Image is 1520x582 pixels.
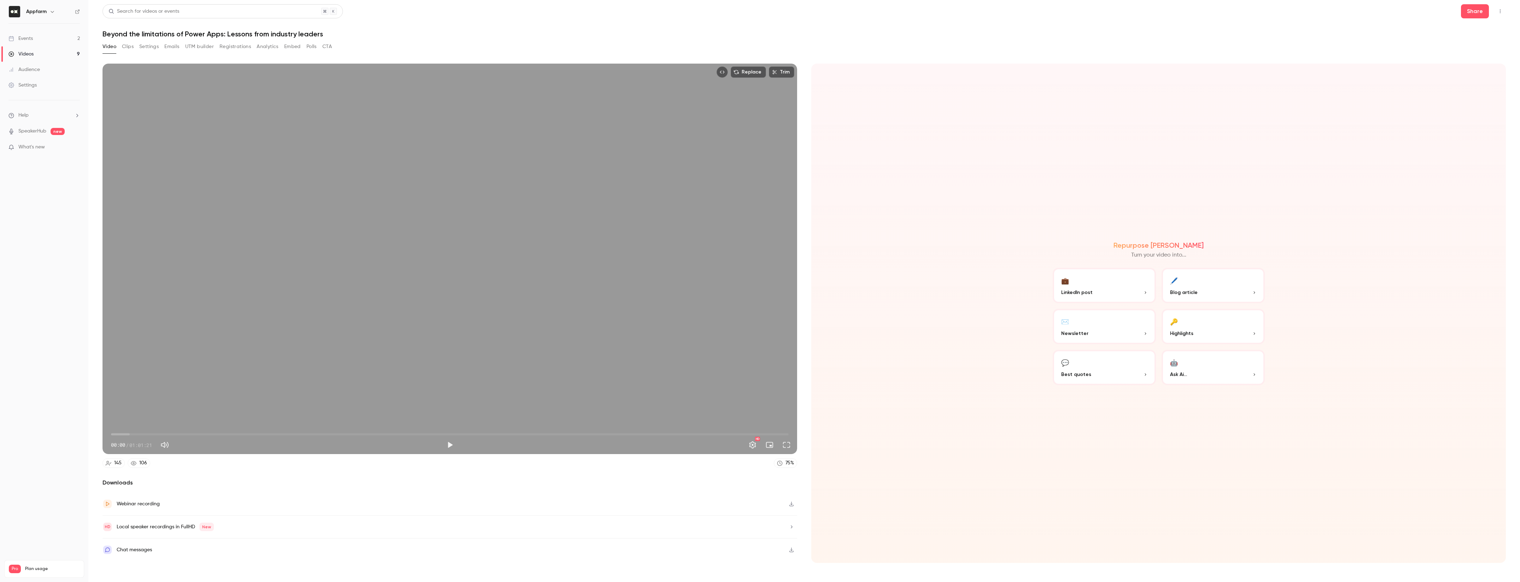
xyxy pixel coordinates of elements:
button: 🤖Ask Ai... [1162,350,1265,385]
div: 💬 [1061,357,1069,368]
button: Top Bar Actions [1495,6,1506,17]
div: Webinar recording [117,500,160,508]
a: 145 [103,458,125,468]
span: Blog article [1170,289,1198,296]
div: 106 [139,459,147,467]
a: SpeakerHub [18,128,46,135]
a: 106 [128,458,150,468]
button: Embed [284,41,301,52]
div: Chat messages [117,546,152,554]
button: 💬Best quotes [1053,350,1156,385]
div: 145 [114,459,122,467]
button: ✉️Newsletter [1053,309,1156,344]
button: Share [1461,4,1489,18]
div: 🤖 [1170,357,1178,368]
span: LinkedIn post [1061,289,1093,296]
span: Plan usage [25,566,80,572]
h2: Repurpose [PERSON_NAME] [1113,241,1204,249]
span: Newsletter [1061,330,1088,337]
h2: Downloads [103,478,797,487]
button: Settings [139,41,159,52]
button: Embed video [717,66,728,78]
div: 💼 [1061,275,1069,286]
button: 🖊️Blog article [1162,268,1265,303]
span: / [126,441,129,449]
button: Video [103,41,116,52]
button: Analytics [257,41,279,52]
div: Audience [8,66,40,73]
div: 00:00 [111,441,152,449]
button: UTM builder [185,41,214,52]
span: new [51,128,65,135]
span: Pro [9,565,21,573]
span: 01:01:21 [129,441,152,449]
span: Ask Ai... [1170,371,1187,378]
div: Search for videos or events [109,8,179,15]
button: CTA [322,41,332,52]
button: Emails [164,41,179,52]
button: Play [443,438,457,452]
button: Full screen [779,438,794,452]
div: 🔑 [1170,316,1178,327]
span: Best quotes [1061,371,1091,378]
button: Replace [731,66,766,78]
button: 💼LinkedIn post [1053,268,1156,303]
h1: Beyond the limitations of Power Apps: Lessons from industry leaders [103,30,1506,38]
div: Local speaker recordings in FullHD [117,523,214,531]
span: What's new [18,143,45,151]
span: Highlights [1170,330,1193,337]
button: Mute [158,438,172,452]
div: ✉️ [1061,316,1069,327]
div: 🖊️ [1170,275,1178,286]
span: 00:00 [111,441,125,449]
p: Turn your video into... [1131,251,1186,259]
div: HD [755,437,760,441]
button: Trim [769,66,794,78]
iframe: Noticeable Trigger [71,144,80,151]
button: Polls [306,41,317,52]
div: Events [8,35,33,42]
span: Help [18,112,29,119]
div: 75 % [785,459,794,467]
div: Settings [8,82,37,89]
li: help-dropdown-opener [8,112,80,119]
h6: Appfarm [26,8,47,15]
button: 🔑Highlights [1162,309,1265,344]
button: Registrations [220,41,251,52]
a: 75% [774,458,797,468]
button: Turn on miniplayer [762,438,777,452]
div: Videos [8,51,34,58]
img: Appfarm [9,6,20,17]
button: Clips [122,41,134,52]
span: New [199,523,214,531]
button: Settings [746,438,760,452]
